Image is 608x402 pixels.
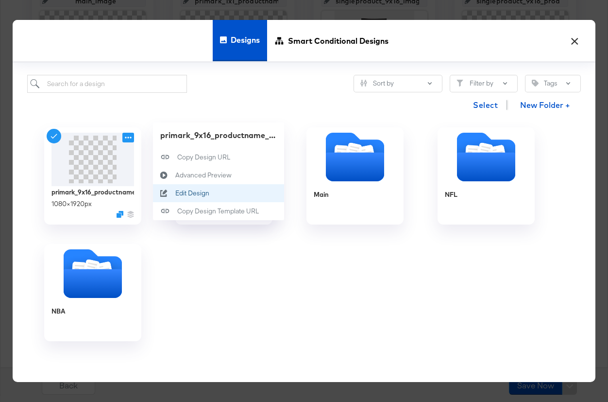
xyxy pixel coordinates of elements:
[438,133,535,181] svg: Folder
[160,130,277,141] div: primark_9x16_productname_collage2
[27,75,187,93] input: Search for a design
[175,170,232,179] div: Advanced Preview
[288,19,388,62] span: Smart Conditional Designs
[153,202,284,220] button: Copy
[445,190,457,199] div: NFL
[231,18,260,61] span: Designs
[354,75,442,92] button: SlidersSort by
[306,127,404,225] div: Main
[450,75,518,92] button: FilterFilter by
[456,80,463,87] svg: Filter
[51,133,134,186] img: 5w6zME_tb26V7DYKVnGI5A.png
[51,199,92,209] div: 1080 × 1920 px
[153,152,177,162] svg: Copy
[44,244,141,341] div: NBA
[566,30,583,47] button: ×
[525,75,581,92] button: TagTags
[438,127,535,225] div: NFL
[473,98,498,112] span: Select
[177,206,259,215] div: Copy Design Template URL
[306,133,404,181] svg: Folder
[51,307,66,316] div: NBA
[44,127,141,225] div: primark_9x16_productname_collage21080×1920pxDuplicate
[360,80,367,87] svg: Sliders
[175,188,209,197] div: Edit Design
[175,127,272,225] div: Original Image
[153,206,177,216] svg: Copy
[512,97,578,115] button: New Folder +
[117,211,123,218] svg: Duplicate
[51,187,134,196] div: primark_9x16_productname_collage2
[177,152,230,161] div: Copy Design URL
[153,148,284,166] button: Copy
[469,95,502,115] button: Select
[532,80,539,87] svg: Tag
[44,249,141,298] svg: Folder
[314,190,329,199] div: Main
